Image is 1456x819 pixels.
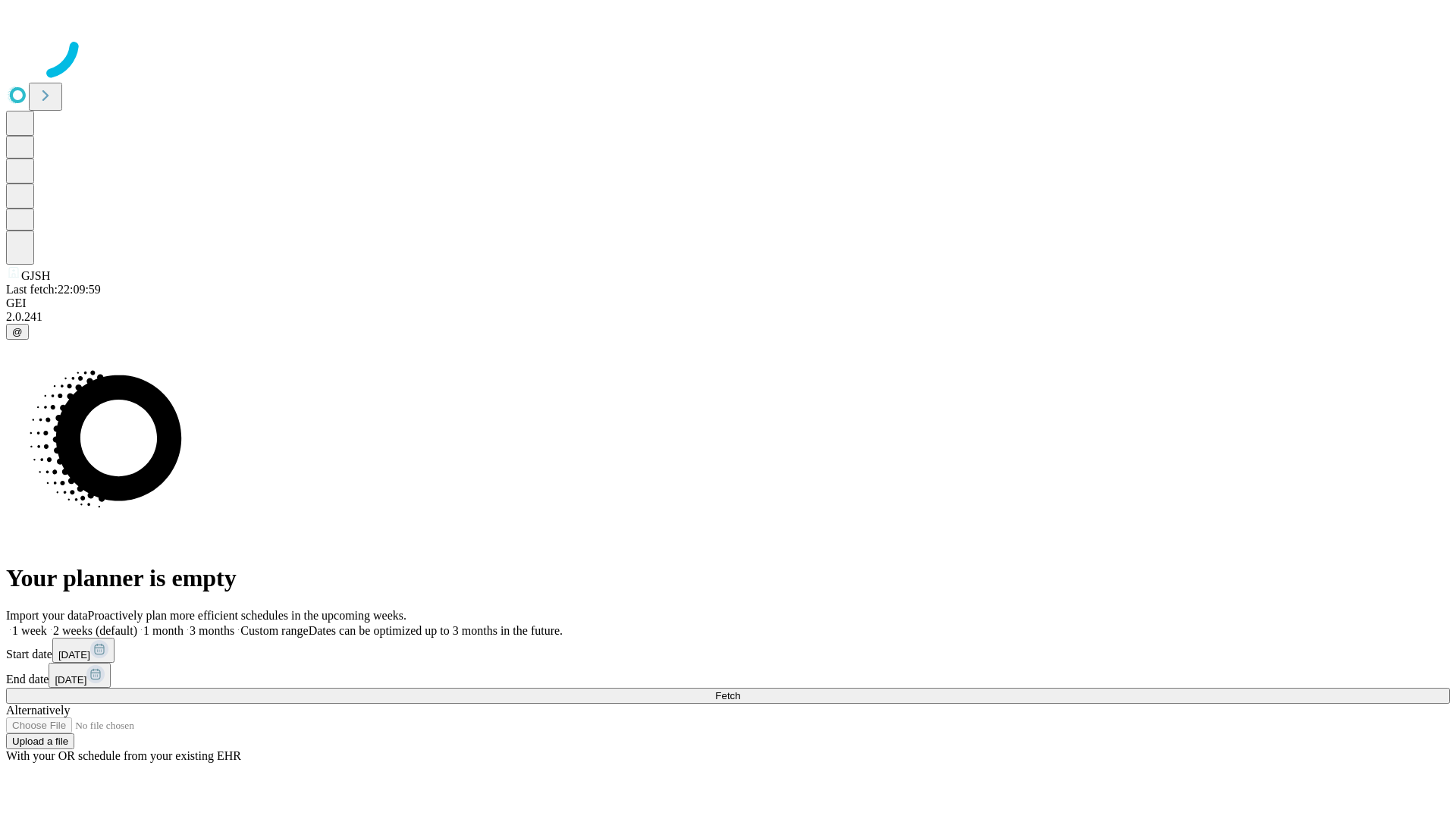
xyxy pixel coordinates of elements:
[6,638,1450,663] div: Start date
[53,624,137,637] span: 2 weeks (default)
[21,269,50,282] span: GJSH
[190,624,234,637] span: 3 months
[715,690,740,701] span: Fetch
[6,609,88,622] span: Import your data
[143,624,184,637] span: 1 month
[6,564,1450,592] h1: Your planner is empty
[88,609,406,622] span: Proactively plan more efficient schedules in the upcoming weeks.
[12,326,23,337] span: @
[6,283,101,296] span: Last fetch: 22:09:59
[6,733,74,749] button: Upload a file
[6,297,1450,310] div: GEI
[55,674,86,686] span: [DATE]
[58,649,90,661] span: [DATE]
[6,663,1450,688] div: End date
[49,663,111,688] button: [DATE]
[309,624,563,637] span: Dates can be optimized up to 3 months in the future.
[52,638,115,663] button: [DATE]
[12,624,47,637] span: 1 week
[240,624,308,637] span: Custom range
[6,324,29,340] button: @
[6,688,1450,704] button: Fetch
[6,704,70,717] span: Alternatively
[6,310,1450,324] div: 2.0.241
[6,749,241,762] span: With your OR schedule from your existing EHR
